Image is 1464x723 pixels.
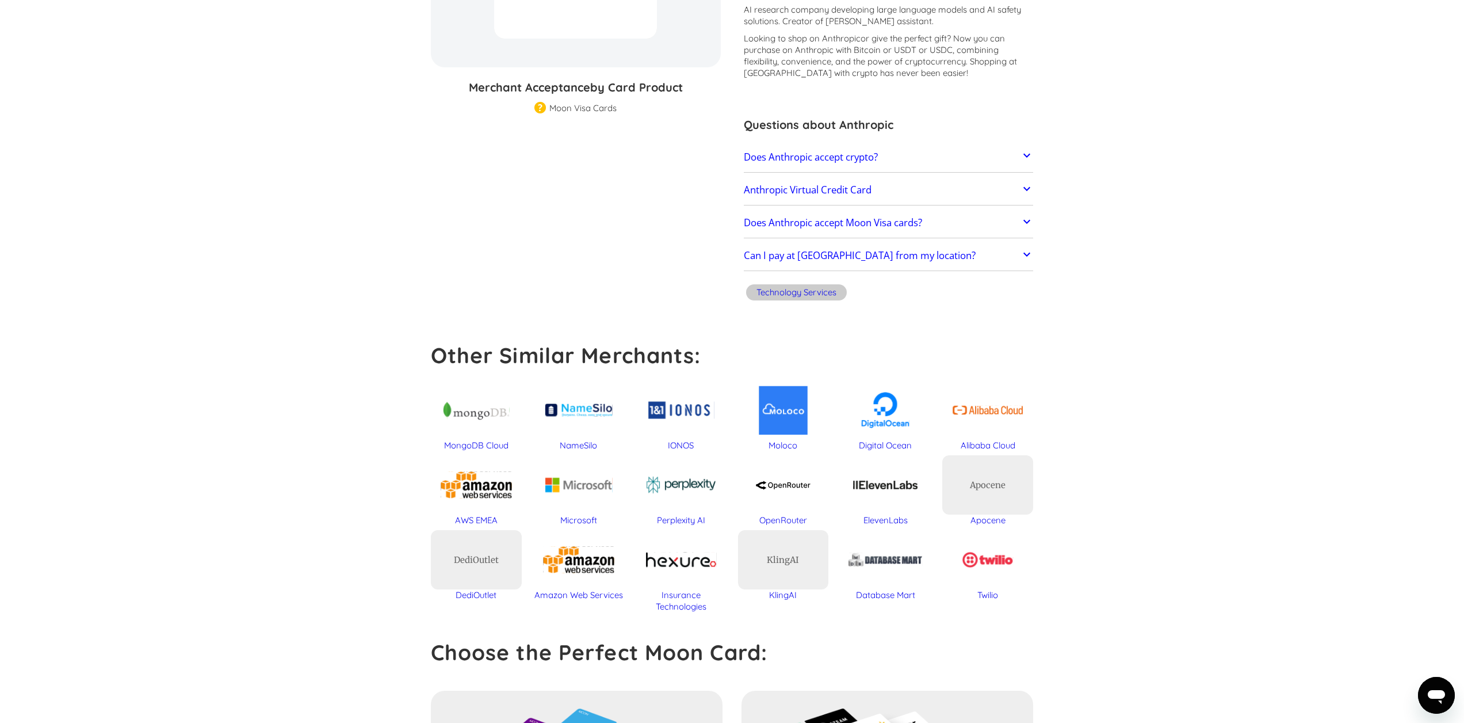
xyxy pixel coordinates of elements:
h3: Merchant Acceptance [431,79,721,96]
div: KlingAI [738,589,829,601]
span: or give the perfect gift [861,33,947,44]
span: by Card Product [590,80,683,94]
a: Twilio [942,530,1033,601]
div: Digital Ocean [840,440,931,451]
div: Twilio [942,589,1033,601]
div: Perplexity AI [636,515,727,526]
div: Technology Services [756,287,836,298]
a: Can I pay at [GEOGRAPHIC_DATA] from my location? [744,244,1034,268]
p: AI research company developing large language models and AI safety solutions. Creator of [PERSON_... [744,4,1034,27]
div: Moloco [738,440,829,451]
a: Insurance Technologies [636,530,727,612]
a: Technology Services [744,283,849,305]
a: Moloco [738,380,829,451]
iframe: 启动消息传送窗口的按钮 [1418,677,1455,714]
div: Amazon Web Services [533,589,624,601]
div: DediOutlet [431,589,522,601]
a: IONOS [636,380,727,451]
div: KlingAI [767,554,799,566]
div: NameSilo [533,440,624,451]
a: Alibaba Cloud [942,380,1033,451]
div: Microsoft [533,515,624,526]
div: Apocene [942,515,1033,526]
h2: Does Anthropic accept Moon Visa cards? [744,217,922,229]
strong: Choose the Perfect Moon Card: [431,639,767,665]
a: Digital Ocean [840,380,931,451]
a: NameSilo [533,380,624,451]
div: Moon Visa Cards [549,102,617,114]
div: Database Mart [840,589,931,601]
div: MongoDB Cloud [431,440,522,451]
a: Amazon Web Services [533,530,624,601]
div: Insurance Technologies [636,589,727,612]
a: AWS EMEA [431,455,522,526]
div: OpenRouter [738,515,829,526]
a: KlingAIKlingAI [738,530,829,601]
a: MongoDB Cloud [431,380,522,451]
div: AWS EMEA [431,515,522,526]
h3: Questions about Anthropic [744,116,1034,134]
a: Database Mart [840,530,931,601]
a: Microsoft [533,455,624,526]
a: Does Anthropic accept crypto? [744,145,1034,169]
a: ElevenLabs [840,455,931,526]
div: IONOS [636,440,727,451]
p: Looking to shop on Anthropic ? Now you can purchase on Anthropic with Bitcoin or USDT or USDC, co... [744,33,1034,79]
h2: Can I pay at [GEOGRAPHIC_DATA] from my location? [744,250,976,261]
strong: Other Similar Merchants: [431,342,701,368]
h2: Does Anthropic accept crypto? [744,151,878,163]
h2: Anthropic Virtual Credit Card [744,184,871,196]
div: Apocene [970,480,1006,491]
a: OpenRouter [738,455,829,526]
a: DediOutletDediOutlet [431,530,522,601]
a: Perplexity AI [636,455,727,526]
a: Anthropic Virtual Credit Card [744,178,1034,202]
a: ApoceneApocene [942,455,1033,526]
div: DediOutlet [454,554,499,566]
a: Does Anthropic accept Moon Visa cards? [744,211,1034,235]
div: Alibaba Cloud [942,440,1033,451]
div: ElevenLabs [840,515,931,526]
